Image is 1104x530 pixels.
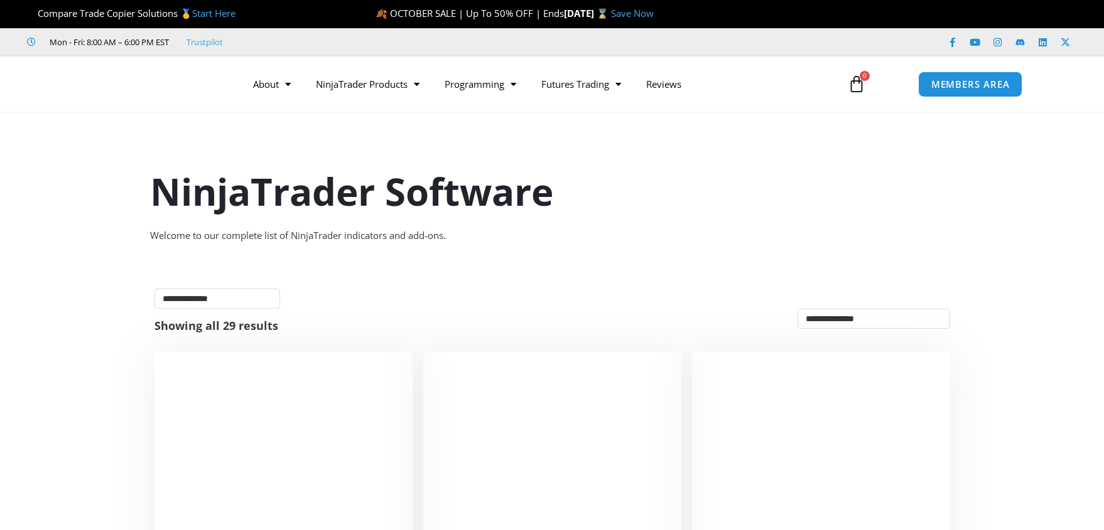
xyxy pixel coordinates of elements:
[187,34,223,50] a: Trustpilot
[860,71,870,81] span: 0
[918,72,1023,97] a: MEMBERS AREA
[931,80,1010,89] span: MEMBERS AREA
[634,70,694,98] a: Reviews
[829,66,884,102] a: 0
[150,165,954,218] h1: NinjaTrader Software
[150,227,954,245] div: Welcome to our complete list of NinjaTrader indicators and add-ons.
[564,7,611,19] strong: [DATE] ⌛
[432,70,529,98] a: Programming
[798,309,950,329] select: Shop order
[154,320,278,331] p: Showing all 29 results
[611,7,654,19] a: Save Now
[192,7,235,19] a: Start Here
[27,7,235,19] span: Compare Trade Copier Solutions 🥇
[529,70,634,98] a: Futures Trading
[376,7,564,19] span: 🍂 OCTOBER SALE | Up To 50% OFF | Ends
[241,70,833,98] nav: Menu
[46,34,169,50] span: Mon - Fri: 8:00 AM – 6:00 PM EST
[303,70,432,98] a: NinjaTrader Products
[28,9,37,18] img: 🏆
[241,70,303,98] a: About
[82,61,217,107] img: LogoAI | Affordable Indicators – NinjaTrader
